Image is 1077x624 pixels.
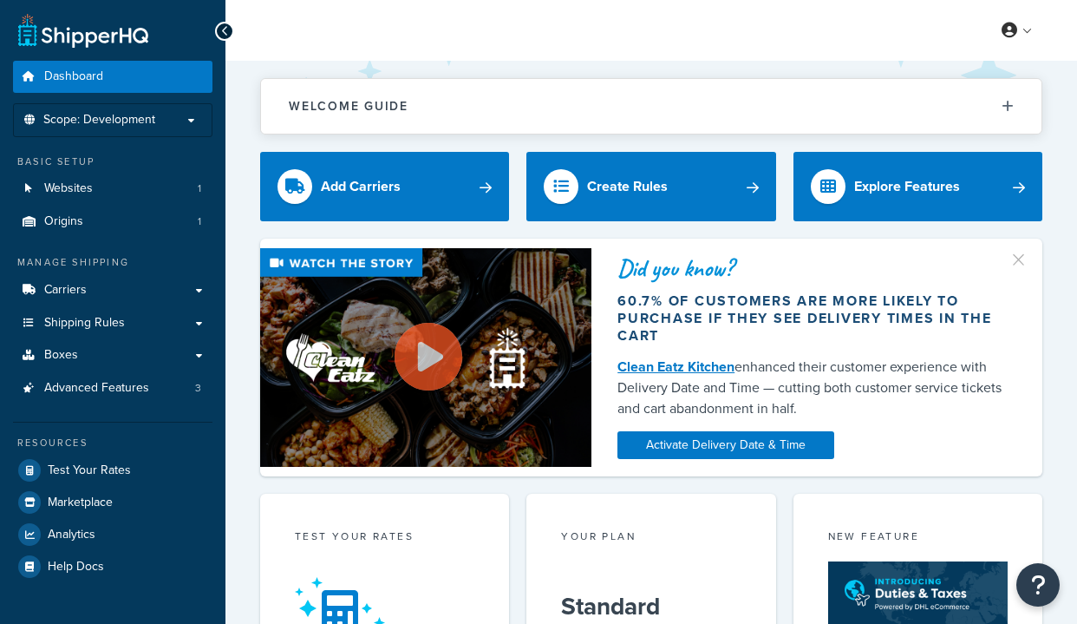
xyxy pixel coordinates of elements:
img: Video thumbnail [260,248,591,467]
div: Your Plan [561,529,741,548]
span: Test Your Rates [48,463,131,478]
span: 1 [198,214,201,229]
span: Carriers [44,283,87,298]
div: 60.7% of customers are more likely to purchase if they see delivery times in the cart [617,292,1016,345]
span: Boxes [44,348,78,363]
div: Add Carriers [321,174,401,199]
a: Add Carriers [260,152,509,221]
span: Help Docs [48,560,104,575]
a: Create Rules [526,152,775,221]
span: 3 [195,381,201,396]
a: Boxes [13,339,212,371]
div: New Feature [828,529,1008,548]
span: Origins [44,214,83,229]
div: Explore Features [854,174,960,199]
a: Websites1 [13,173,212,205]
li: Advanced Features [13,372,212,404]
button: Welcome Guide [261,79,1041,134]
a: Advanced Features3 [13,372,212,404]
a: Activate Delivery Date & Time [617,431,834,459]
span: Websites [44,181,93,196]
div: Resources [13,436,212,450]
h2: Welcome Guide [289,100,408,113]
a: Shipping Rules [13,307,212,339]
div: Test your rates [295,529,474,548]
a: Analytics [13,519,212,550]
div: Did you know? [617,256,1016,280]
span: Analytics [48,528,95,542]
button: Open Resource Center [1016,563,1060,607]
span: Marketplace [48,496,113,510]
a: Explore Features [793,152,1042,221]
li: Origins [13,206,212,238]
span: 1 [198,181,201,196]
li: Websites [13,173,212,205]
a: Test Your Rates [13,455,212,486]
span: Shipping Rules [44,316,125,331]
span: Dashboard [44,69,103,84]
a: Help Docs [13,551,212,582]
h5: Standard [561,593,741,621]
div: Create Rules [587,174,668,199]
a: Origins1 [13,206,212,238]
span: Advanced Features [44,381,149,396]
div: Manage Shipping [13,255,212,270]
a: Marketplace [13,487,212,518]
a: Clean Eatz Kitchen [617,357,734,377]
a: Carriers [13,274,212,306]
a: Dashboard [13,61,212,93]
div: enhanced their customer experience with Delivery Date and Time — cutting both customer service ti... [617,357,1016,419]
span: Scope: Development [43,113,155,128]
div: Basic Setup [13,154,212,169]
